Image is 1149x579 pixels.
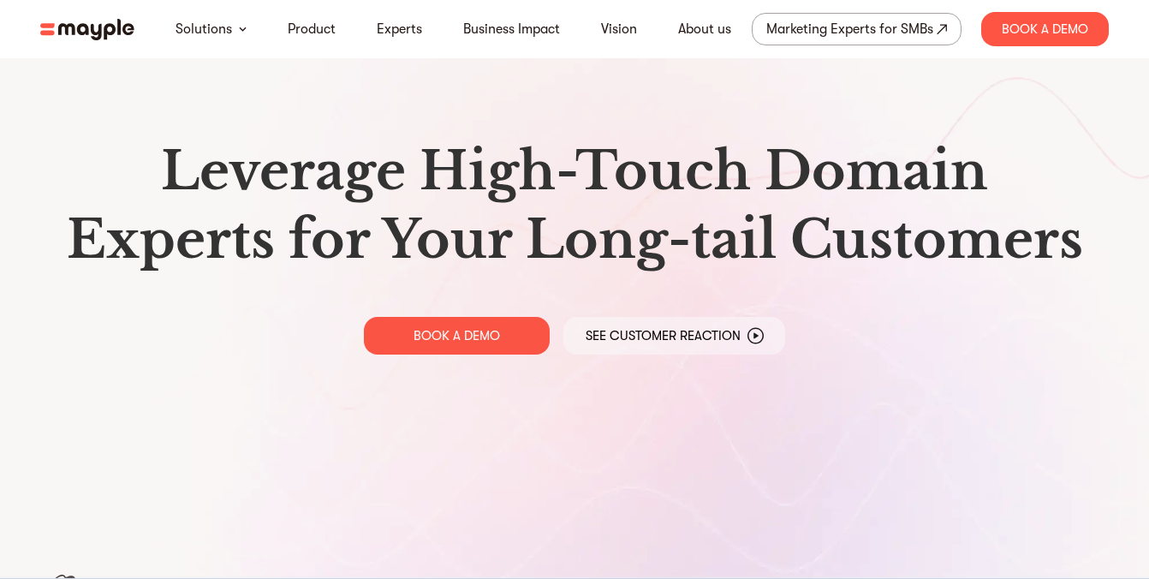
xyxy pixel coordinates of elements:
[463,19,560,39] a: Business Impact
[586,327,741,344] p: See Customer Reaction
[176,19,232,39] a: Solutions
[563,317,785,355] a: See Customer Reaction
[766,17,933,41] div: Marketing Experts for SMBs
[239,27,247,32] img: arrow-down
[377,19,422,39] a: Experts
[981,12,1109,46] div: Book A Demo
[54,137,1095,274] h1: Leverage High-Touch Domain Experts for Your Long-tail Customers
[40,19,134,40] img: mayple-logo
[752,13,961,45] a: Marketing Experts for SMBs
[414,327,500,344] p: BOOK A DEMO
[364,317,550,355] a: BOOK A DEMO
[288,19,336,39] a: Product
[678,19,731,39] a: About us
[601,19,637,39] a: Vision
